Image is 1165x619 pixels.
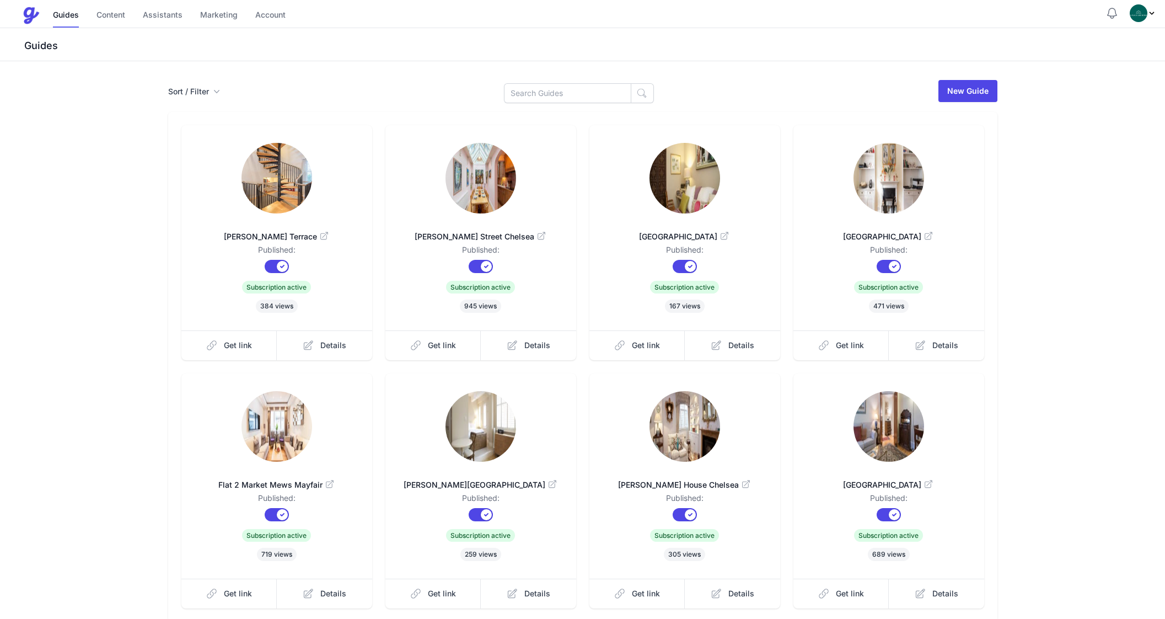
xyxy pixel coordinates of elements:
span: Details [932,340,958,351]
span: Details [728,340,754,351]
span: Get link [836,340,864,351]
span: 384 views [256,300,298,313]
dd: Published: [811,493,967,508]
img: mtasz01fldrr9v8cnif9arsj44ov [241,143,312,214]
span: Get link [836,588,864,599]
a: Get link [793,579,889,609]
span: Flat 2 Market Mews Mayfair [199,479,355,490]
img: htmfqqdj5w74wrc65s3wna2sgno2 [853,391,924,462]
span: 259 views [460,548,501,561]
img: id17mszkkv9a5w23y0miri8fotce [445,391,516,462]
a: Account [255,4,286,28]
span: Subscription active [650,529,719,542]
a: Get link [589,330,685,360]
a: Flat 2 Market Mews Mayfair [199,466,355,493]
img: hdmgvwaq8kfuacaafu0ghkkjd0oq [853,143,924,214]
span: 945 views [460,300,501,313]
div: Profile Menu [1130,4,1156,22]
a: Details [481,579,576,609]
a: Details [685,330,780,360]
img: xcoem7jyjxpu3fgtqe3kd93uc2z7 [241,391,312,462]
span: Details [524,340,550,351]
span: 167 views [665,300,705,313]
a: Details [277,330,372,360]
a: [PERSON_NAME][GEOGRAPHIC_DATA] [403,466,559,493]
span: 471 views [869,300,909,313]
span: Details [524,588,550,599]
span: Get link [428,588,456,599]
dd: Published: [607,493,763,508]
a: Details [277,579,372,609]
a: [PERSON_NAME] Terrace [199,218,355,244]
span: Subscription active [650,281,719,294]
a: Details [889,579,984,609]
dd: Published: [199,493,355,508]
span: Details [320,340,346,351]
span: Get link [428,340,456,351]
a: New Guide [938,80,997,102]
img: oovs19i4we9w73xo0bfpgswpi0cd [1130,4,1147,22]
a: Guides [53,4,79,28]
a: Marketing [200,4,238,28]
a: [GEOGRAPHIC_DATA] [811,466,967,493]
dd: Published: [199,244,355,260]
dd: Published: [607,244,763,260]
span: Subscription active [242,529,311,542]
span: [GEOGRAPHIC_DATA] [811,479,967,490]
dd: Published: [403,244,559,260]
span: Details [932,588,958,599]
input: Search Guides [504,83,631,103]
span: Get link [224,340,252,351]
span: Subscription active [446,281,515,294]
img: Guestive Guides [22,7,40,24]
span: [PERSON_NAME] Street Chelsea [403,231,559,242]
button: Notifications [1105,7,1119,20]
span: Get link [632,588,660,599]
img: qm23tyanh8llne9rmxzedgaebrr7 [649,391,720,462]
span: Subscription active [446,529,515,542]
dd: Published: [403,493,559,508]
span: 719 views [257,548,297,561]
span: [PERSON_NAME] House Chelsea [607,479,763,490]
span: [PERSON_NAME][GEOGRAPHIC_DATA] [403,479,559,490]
a: Get link [385,579,481,609]
a: [PERSON_NAME] Street Chelsea [403,218,559,244]
a: Content [96,4,125,28]
a: Assistants [143,4,182,28]
a: Details [481,330,576,360]
a: [GEOGRAPHIC_DATA] [607,218,763,244]
span: Subscription active [854,281,923,294]
a: Get link [589,579,685,609]
iframe: chat widget [1047,595,1159,619]
button: Sort / Filter [168,86,220,97]
a: Details [685,579,780,609]
span: Subscription active [854,529,923,542]
span: [GEOGRAPHIC_DATA] [811,231,967,242]
a: [PERSON_NAME] House Chelsea [607,466,763,493]
span: Subscription active [242,281,311,294]
span: 689 views [868,548,910,561]
a: [GEOGRAPHIC_DATA] [811,218,967,244]
span: [PERSON_NAME] Terrace [199,231,355,242]
img: wq8sw0j47qm6nw759ko380ndfzun [445,143,516,214]
span: Get link [632,340,660,351]
h3: Guides [22,39,1165,52]
img: 9b5v0ir1hdq8hllsqeesm40py5rd [649,143,720,214]
span: Details [320,588,346,599]
a: Details [889,330,984,360]
a: Get link [181,579,277,609]
span: Details [728,588,754,599]
span: [GEOGRAPHIC_DATA] [607,231,763,242]
dd: Published: [811,244,967,260]
a: Get link [793,330,889,360]
a: Get link [385,330,481,360]
span: Get link [224,588,252,599]
a: Get link [181,330,277,360]
span: 305 views [664,548,705,561]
